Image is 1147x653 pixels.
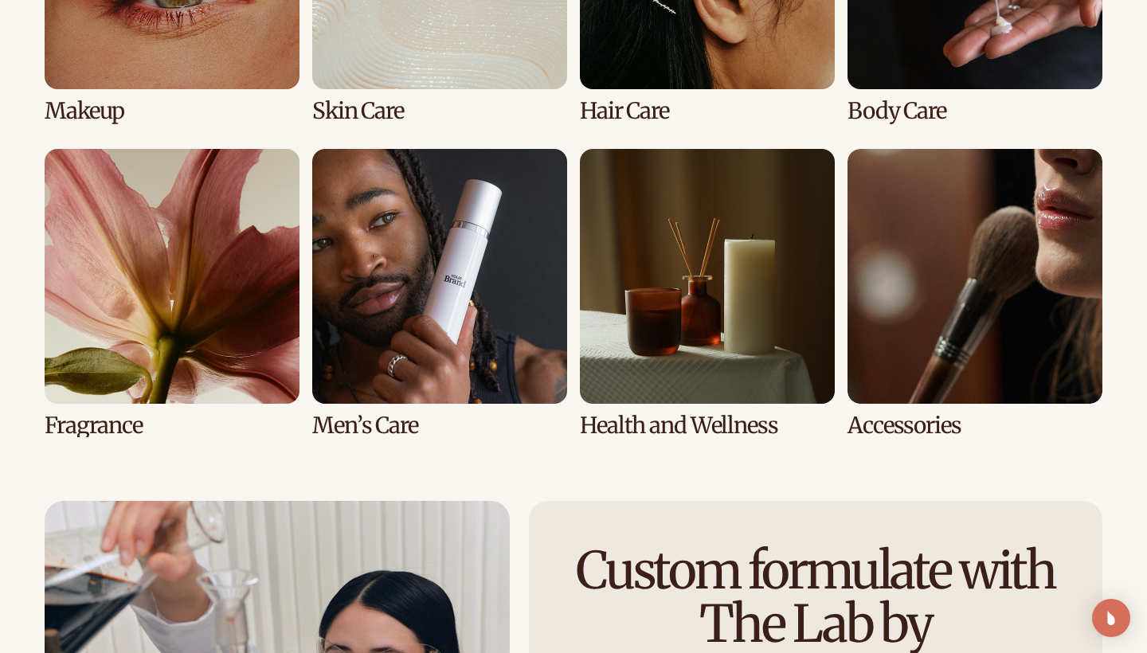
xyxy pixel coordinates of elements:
div: 5 / 8 [45,149,299,438]
div: 7 / 8 [580,149,835,438]
div: 6 / 8 [312,149,567,438]
h3: Hair Care [580,99,835,123]
h3: Body Care [848,99,1102,123]
h3: Makeup [45,99,299,123]
h3: Skin Care [312,99,567,123]
div: 8 / 8 [848,149,1102,438]
div: Open Intercom Messenger [1092,599,1130,637]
